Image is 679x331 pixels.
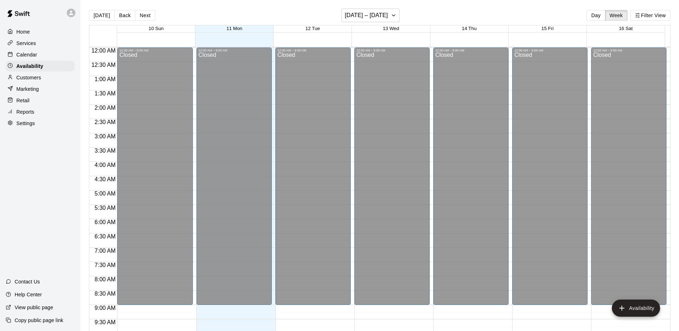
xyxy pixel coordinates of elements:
span: 4:30 AM [93,176,118,182]
button: 13 Wed [383,26,399,31]
p: Contact Us [15,278,40,285]
div: 12:00 AM – 9:00 AM [514,49,585,52]
div: 12:00 AM – 9:00 AM [435,49,506,52]
p: Home [16,28,30,35]
div: 12:00 AM – 9:00 AM: Closed [512,48,588,305]
span: 5:00 AM [93,191,118,197]
button: [DATE] [89,10,115,21]
button: 15 Fri [541,26,554,31]
div: 12:00 AM – 9:00 AM [119,49,190,52]
span: 2:30 AM [93,119,118,125]
span: 3:00 AM [93,133,118,139]
span: 4:00 AM [93,162,118,168]
span: 3:30 AM [93,148,118,154]
button: 11 Mon [226,26,242,31]
p: Marketing [16,85,39,93]
p: Services [16,40,36,47]
button: Day [586,10,605,21]
span: 12:00 AM [90,48,118,54]
div: Closed [514,52,585,307]
p: Customers [16,74,41,81]
a: Settings [6,118,75,129]
span: 1:30 AM [93,90,118,97]
div: 12:00 AM – 9:00 AM [199,49,270,52]
a: Reports [6,107,75,117]
button: Filter View [630,10,670,21]
p: Reports [16,108,34,115]
div: Closed [356,52,428,307]
span: 5:30 AM [93,205,118,211]
p: Help Center [15,291,42,298]
span: 1:00 AM [93,76,118,82]
div: Closed [278,52,349,307]
div: 12:00 AM – 9:00 AM: Closed [117,48,193,305]
div: Closed [593,52,664,307]
a: Customers [6,72,75,83]
p: View public page [15,304,53,311]
button: [DATE] – [DATE] [341,9,400,22]
span: 8:30 AM [93,291,118,297]
p: Settings [16,120,35,127]
button: 14 Thu [462,26,476,31]
p: Retail [16,97,30,104]
div: 12:00 AM – 9:00 AM: Closed [354,48,430,305]
div: 12:00 AM – 9:00 AM [356,49,428,52]
a: Services [6,38,75,49]
h6: [DATE] – [DATE] [345,10,388,20]
span: 6:30 AM [93,233,118,239]
a: Home [6,26,75,37]
button: 16 Sat [619,26,633,31]
button: Back [114,10,135,21]
div: 12:00 AM – 9:00 AM: Closed [591,48,666,305]
div: 12:00 AM – 9:00 AM: Closed [433,48,509,305]
a: Marketing [6,84,75,94]
div: 12:00 AM – 9:00 AM: Closed [196,48,272,305]
button: 10 Sun [149,26,164,31]
div: 12:00 AM – 9:00 AM: Closed [275,48,351,305]
p: Calendar [16,51,37,58]
div: 12:00 AM – 9:00 AM [278,49,349,52]
button: add [612,300,660,317]
span: 8:00 AM [93,276,118,282]
span: 2:00 AM [93,105,118,111]
div: Closed [119,52,190,307]
button: Next [135,10,155,21]
div: Closed [435,52,506,307]
button: Week [605,10,628,21]
div: 12:00 AM – 9:00 AM [593,49,664,52]
a: Calendar [6,49,75,60]
span: 9:30 AM [93,319,118,325]
p: Copy public page link [15,317,63,324]
span: 12:30 AM [90,62,118,68]
a: Availability [6,61,75,71]
div: Closed [199,52,270,307]
span: 7:30 AM [93,262,118,268]
button: 12 Tue [305,26,320,31]
span: 7:00 AM [93,248,118,254]
span: 6:00 AM [93,219,118,225]
a: Retail [6,95,75,106]
p: Availability [16,63,43,70]
span: 9:00 AM [93,305,118,311]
